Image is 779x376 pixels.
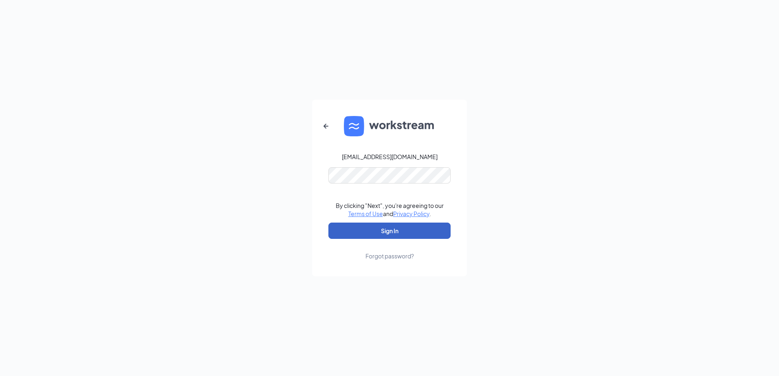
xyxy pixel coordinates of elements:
[321,121,331,131] svg: ArrowLeftNew
[365,239,414,260] a: Forgot password?
[316,116,336,136] button: ArrowLeftNew
[348,210,383,217] a: Terms of Use
[342,153,438,161] div: [EMAIL_ADDRESS][DOMAIN_NAME]
[393,210,429,217] a: Privacy Policy
[328,223,451,239] button: Sign In
[336,201,444,218] div: By clicking "Next", you're agreeing to our and .
[365,252,414,260] div: Forgot password?
[344,116,435,136] img: WS logo and Workstream text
